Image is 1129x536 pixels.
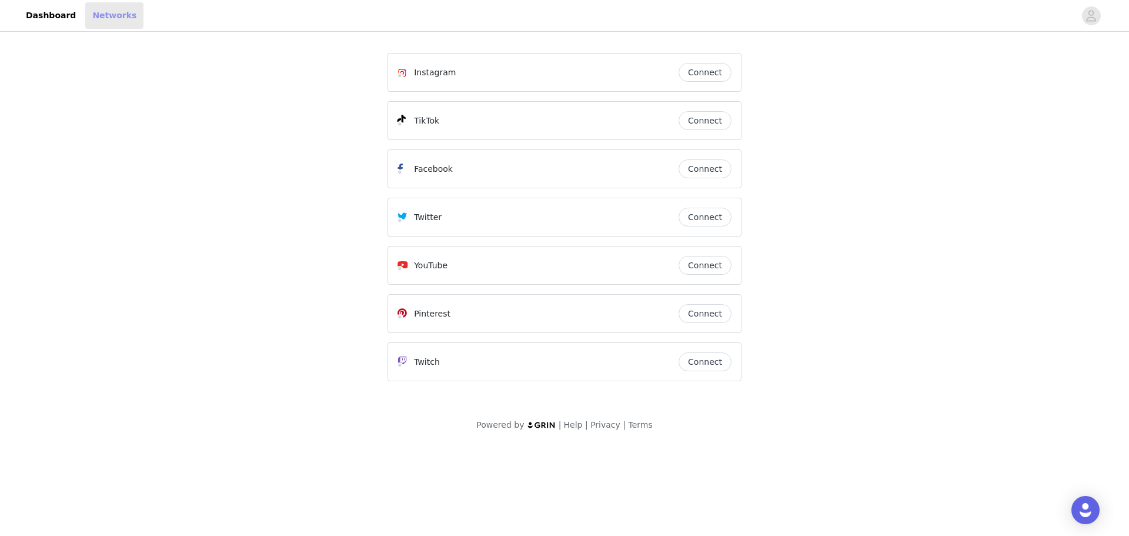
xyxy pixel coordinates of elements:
[679,352,731,371] button: Connect
[679,256,731,275] button: Connect
[414,211,442,224] p: Twitter
[414,356,440,368] p: Twitch
[414,308,450,320] p: Pinterest
[85,2,143,29] a: Networks
[559,420,562,430] span: |
[590,420,620,430] a: Privacy
[679,208,731,227] button: Connect
[476,420,524,430] span: Powered by
[585,420,588,430] span: |
[623,420,626,430] span: |
[414,66,456,79] p: Instagram
[1085,6,1097,25] div: avatar
[564,420,583,430] a: Help
[1071,496,1100,524] div: Open Intercom Messenger
[679,63,731,82] button: Connect
[679,304,731,323] button: Connect
[679,111,731,130] button: Connect
[19,2,83,29] a: Dashboard
[414,163,453,175] p: Facebook
[628,420,652,430] a: Terms
[414,115,439,127] p: TikTok
[679,159,731,178] button: Connect
[527,421,556,429] img: logo
[414,259,447,272] p: YouTube
[398,68,407,78] img: Instagram Icon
